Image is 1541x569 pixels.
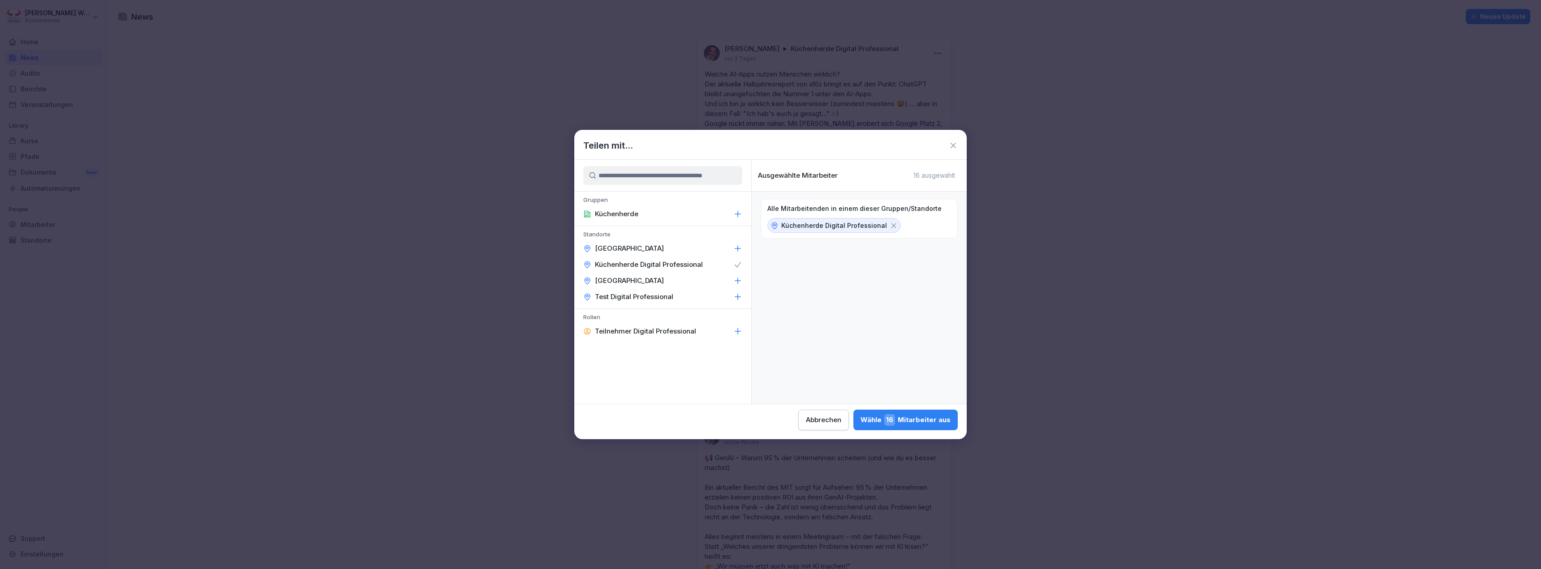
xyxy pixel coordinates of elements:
[861,414,951,426] div: Wähle Mitarbeiter aus
[595,260,703,269] p: Küchenherde Digital Professional
[595,244,664,253] p: [GEOGRAPHIC_DATA]
[798,410,849,430] button: Abbrechen
[767,205,942,213] p: Alle Mitarbeitenden in einem dieser Gruppen/Standorte
[595,327,696,336] p: Teilnehmer Digital Professional
[595,292,673,301] p: Test Digital Professional
[853,410,958,430] button: Wähle16Mitarbeiter aus
[574,313,751,323] p: Rollen
[913,171,955,180] p: 16 ausgewählt
[806,415,841,425] div: Abbrechen
[595,210,638,218] p: Küchenherde
[574,231,751,240] p: Standorte
[574,196,751,206] p: Gruppen
[781,221,887,230] p: Küchenherde Digital Professional
[583,139,633,152] h1: Teilen mit...
[595,276,664,285] p: [GEOGRAPHIC_DATA]
[758,171,838,180] p: Ausgewählte Mitarbeiter
[884,414,895,426] span: 16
